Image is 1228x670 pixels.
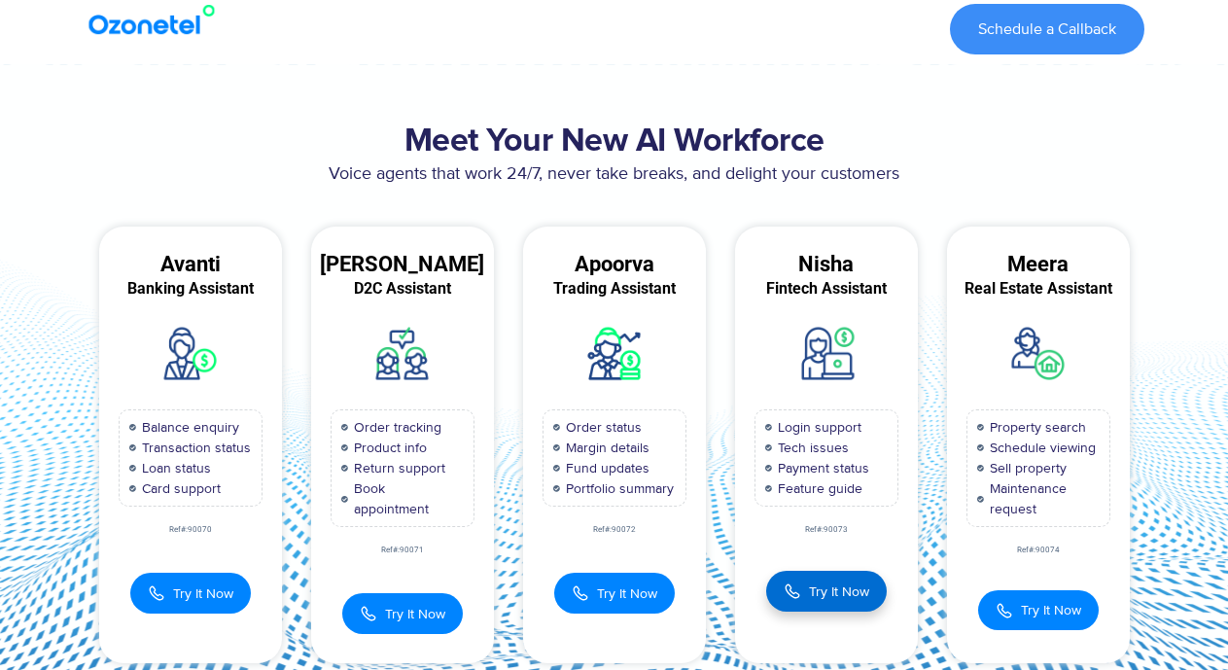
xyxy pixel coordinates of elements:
[950,4,1144,54] a: Schedule a Callback
[735,256,918,273] div: Nisha
[561,438,649,458] span: Margin details
[773,458,869,478] span: Payment status
[137,458,211,478] span: Loan status
[311,280,494,298] div: D2C Assistant
[572,582,589,604] img: Call Icon
[385,604,445,624] span: Try It Now
[130,573,251,614] button: Try It Now
[554,573,675,614] button: Try It Now
[137,417,239,438] span: Balance enquiry
[173,583,233,604] span: Try It Now
[773,417,861,438] span: Login support
[597,583,657,604] span: Try It Now
[523,526,706,534] div: Ref#:90072
[137,438,251,458] span: Transaction status
[1021,600,1081,620] span: Try It Now
[349,478,463,519] span: Book appointment
[766,571,887,612] button: Try It Now
[947,547,1130,554] div: Ref#:90074
[85,161,1144,188] p: Voice agents that work 24/7, never take breaks, and delight your customers
[735,280,918,298] div: Fintech Assistant
[349,417,441,438] span: Order tracking
[784,581,801,602] img: Call Icon
[561,478,674,499] span: Portfolio summary
[773,478,862,499] span: Feature guide
[985,458,1067,478] span: Sell property
[311,547,494,554] div: Ref#:90071
[342,593,463,634] button: Try It Now
[360,603,377,624] img: Call Icon
[148,582,165,604] img: Call Icon
[947,280,1130,298] div: Real Estate Assistant
[996,602,1013,619] img: Call Icon
[85,123,1144,161] h2: Meet Your New AI Workforce
[985,478,1099,519] span: Maintenance request
[99,280,282,298] div: Banking Assistant
[349,458,445,478] span: Return support
[947,256,1130,273] div: Meera
[99,526,282,534] div: Ref#:90070
[561,458,649,478] span: Fund updates
[99,256,282,273] div: Avanti
[523,256,706,273] div: Apoorva
[561,417,642,438] span: Order status
[978,21,1116,37] span: Schedule a Callback
[137,478,221,499] span: Card support
[978,590,1099,630] button: Try It Now
[349,438,427,458] span: Product info
[311,256,494,273] div: [PERSON_NAME]
[523,280,706,298] div: Trading Assistant
[985,417,1086,438] span: Property search
[809,582,869,602] span: Try It Now
[735,526,918,534] div: Ref#:90073
[985,438,1096,458] span: Schedule viewing
[773,438,849,458] span: Tech issues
